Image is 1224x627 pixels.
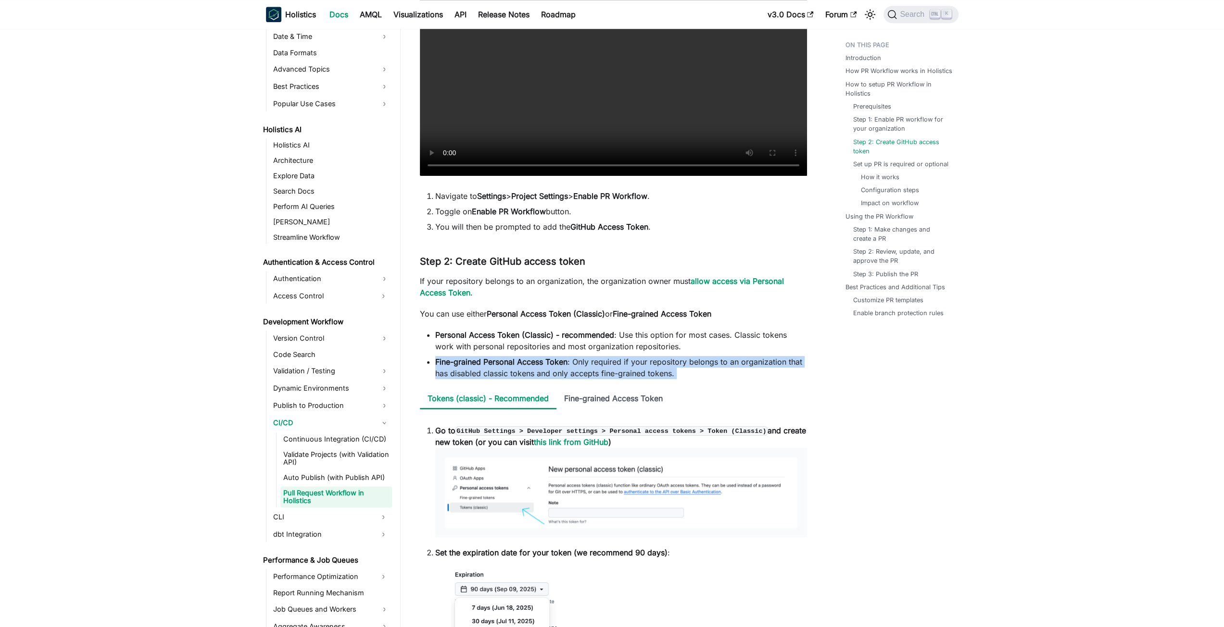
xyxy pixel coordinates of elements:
strong: Set the expiration date for your token (we recommend 90 days) [435,548,668,557]
a: Step 2: Review, update, and approve the PR [853,247,949,265]
strong: Fine-grained Personal Access Token [435,357,568,367]
strong: Enable PR Workflow [472,207,546,216]
a: Authentication & Access Control [260,256,392,269]
li: Fine-grained Access Token [556,389,670,409]
a: Impact on workflow [861,198,919,208]
a: Report Running Mechanism [270,586,392,600]
a: Authentication [270,271,392,286]
a: Step 1: Make changes and create a PR [853,225,949,243]
strong: Enable PR Workflow [573,191,647,201]
strong: Fine-grained Access Token [613,309,711,319]
button: Expand sidebar category 'Performance Optimization' [375,569,392,584]
a: Customize PR templates [853,295,923,305]
a: Popular Use Cases [270,96,392,111]
button: Expand sidebar category 'dbt Integration' [375,527,392,542]
nav: Docs sidebar [256,29,401,627]
a: Version Control [270,331,392,346]
kbd: K [942,10,951,18]
button: Expand sidebar category 'Access Control' [375,288,392,304]
a: Data Formats [270,46,392,60]
a: this link from GitHub [534,437,608,447]
a: CI/CD [270,415,392,430]
a: How PR Workflow works in Holistics [845,66,952,75]
a: How it works [861,172,899,182]
a: API [449,7,472,22]
a: Publish to Production [270,398,392,413]
a: CLI [270,509,375,525]
a: Using the PR Workflow [845,212,913,221]
a: allow access via Personal Access Token [420,276,784,297]
a: HolisticsHolistics [266,7,316,22]
strong: Personal Access Token (Classic) - recommended [435,330,614,340]
a: Auto Publish (with Publish API) [280,471,392,484]
a: Search Docs [270,184,392,198]
a: Best Practices [270,79,392,94]
img: Holistics [266,7,281,22]
h3: Step 2: Create GitHub access token [420,256,807,268]
a: Continuous Integration (CI/CD) [280,432,392,446]
button: Switch between dark and light mode (currently light mode) [862,7,878,22]
a: Set up PR is required or optional [853,160,948,169]
a: Advanced Topics [270,61,392,77]
b: Holistics [285,9,316,20]
a: Visualizations [388,7,449,22]
li: Tokens (classic) - Recommended [420,389,556,409]
li: Toggle on button. [435,206,807,217]
a: AMQL [354,7,388,22]
a: Holistics AI [270,138,392,152]
a: Code Search [270,348,392,361]
strong: Settings [477,191,506,201]
li: Navigate to > > . [435,190,807,202]
a: Performance & Job Queues [260,553,392,567]
p: If your repository belongs to an organization, the organization owner must . [420,275,807,298]
button: Search (Ctrl+K) [883,6,958,23]
p: : [435,547,807,558]
a: Forum [820,7,862,22]
a: Step 2: Create GitHub access token [853,137,949,156]
a: Configuration steps [861,185,919,195]
a: Date & Time [270,29,392,44]
a: Prerequisites [853,102,891,111]
a: Job Queues and Workers [270,602,392,617]
strong: Project Settings [511,191,568,201]
button: Expand sidebar category 'CLI' [375,509,392,525]
li: : Use this option for most cases. Classic tokens work with personal repositories and most organiz... [435,329,807,352]
a: [PERSON_NAME] [270,215,392,229]
a: Docs [324,7,354,22]
a: Dynamic Environments [270,381,392,396]
p: You can use either or [420,308,807,320]
a: Streamline Workflow [270,231,392,244]
li: You will then be prompted to add the . [435,221,807,233]
strong: Go to and create new token (or you can visit ) [435,426,807,447]
a: Development Workflow [260,315,392,329]
a: Roadmap [535,7,581,22]
a: Performance Optimization [270,569,375,584]
a: Perform AI Queries [270,200,392,213]
strong: GitHub Access Token [570,222,648,232]
a: v3.0 Docs [762,7,820,22]
a: Pull Request Workflow in Holistics [280,486,392,507]
a: Validation / Testing [270,363,392,379]
a: Explore Data [270,169,392,183]
strong: Personal Access Token (Classic) [487,309,605,319]
a: Introduction [845,53,881,62]
a: dbt Integration [270,527,375,542]
a: Architecture [270,154,392,167]
li: : Only required if your repository belongs to an organization that has disabled classic tokens an... [435,356,807,379]
a: Enable branch protection rules [853,308,944,318]
a: Best Practices and Additional Tips [845,283,945,292]
a: Validate Projects (with Validation API) [280,448,392,469]
a: Access Control [270,288,375,304]
a: How to setup PR Workflow in Holistics [845,80,953,98]
code: GitHub Settings > Developer settings > Personal access tokens > Token (Classic) [455,426,768,436]
a: Step 1: Enable PR workflow for your organization [853,115,949,133]
a: Holistics AI [260,123,392,136]
a: Release Notes [472,7,535,22]
a: Step 3: Publish the PR [853,270,918,279]
span: Search [897,10,930,19]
